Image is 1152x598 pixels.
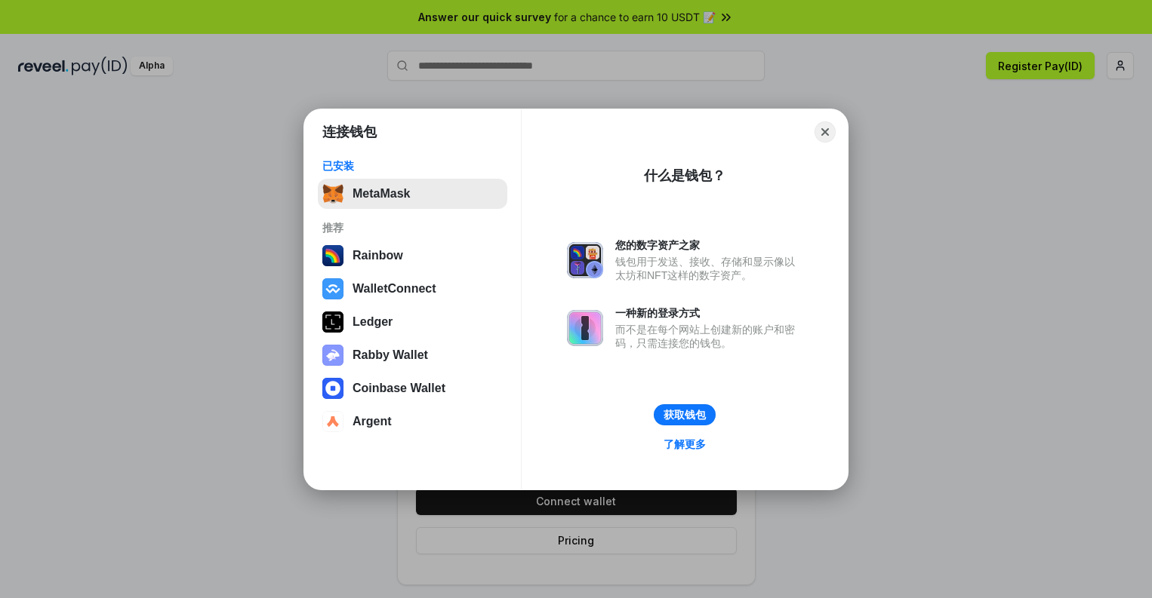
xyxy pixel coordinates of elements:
img: svg+xml,%3Csvg%20fill%3D%22none%22%20height%3D%2233%22%20viewBox%3D%220%200%2035%2033%22%20width%... [322,183,343,204]
img: svg+xml,%3Csvg%20xmlns%3D%22http%3A%2F%2Fwww.w3.org%2F2000%2Fsvg%22%20width%3D%2228%22%20height%3... [322,311,343,333]
div: 什么是钱包？ [644,167,725,185]
div: 推荐 [322,221,503,235]
div: 一种新的登录方式 [615,306,802,320]
div: 了解更多 [664,437,706,451]
img: svg+xml,%3Csvg%20xmlns%3D%22http%3A%2F%2Fwww.w3.org%2F2000%2Fsvg%22%20fill%3D%22none%22%20viewBox... [322,345,343,366]
button: WalletConnect [318,274,507,304]
img: svg+xml,%3Csvg%20width%3D%22120%22%20height%3D%22120%22%20viewBox%3D%220%200%20120%20120%22%20fil... [322,245,343,266]
button: Argent [318,406,507,437]
div: 已安装 [322,159,503,173]
div: Rainbow [353,249,403,262]
div: 钱包用于发送、接收、存储和显示像以太坊和NFT这样的数字资产。 [615,255,802,282]
img: svg+xml,%3Csvg%20width%3D%2228%22%20height%3D%2228%22%20viewBox%3D%220%200%2028%2028%22%20fill%3D... [322,378,343,399]
div: Rabby Wallet [353,348,428,362]
button: Coinbase Wallet [318,373,507,403]
button: Ledger [318,307,507,337]
button: Close [815,121,836,143]
img: svg+xml,%3Csvg%20width%3D%2228%22%20height%3D%2228%22%20viewBox%3D%220%200%2028%2028%22%20fill%3D... [322,411,343,432]
img: svg+xml,%3Csvg%20xmlns%3D%22http%3A%2F%2Fwww.w3.org%2F2000%2Fsvg%22%20fill%3D%22none%22%20viewBox... [567,310,603,346]
button: MetaMask [318,179,507,209]
div: Ledger [353,315,393,329]
button: Rainbow [318,241,507,271]
div: 您的数字资产之家 [615,238,802,252]
button: Rabby Wallet [318,340,507,370]
a: 了解更多 [655,434,715,454]
h1: 连接钱包 [322,123,377,141]
div: WalletConnect [353,282,436,296]
div: 获取钱包 [664,408,706,422]
div: 而不是在每个网站上创建新的账户和密码，只需连接您的钱包。 [615,323,802,350]
div: Argent [353,415,392,428]
button: 获取钱包 [654,404,716,425]
img: svg+xml,%3Csvg%20width%3D%2228%22%20height%3D%2228%22%20viewBox%3D%220%200%2028%2028%22%20fill%3D... [322,278,343,299]
div: MetaMask [353,187,410,201]
div: Coinbase Wallet [353,382,445,395]
img: svg+xml,%3Csvg%20xmlns%3D%22http%3A%2F%2Fwww.w3.org%2F2000%2Fsvg%22%20fill%3D%22none%22%20viewBox... [567,242,603,278]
